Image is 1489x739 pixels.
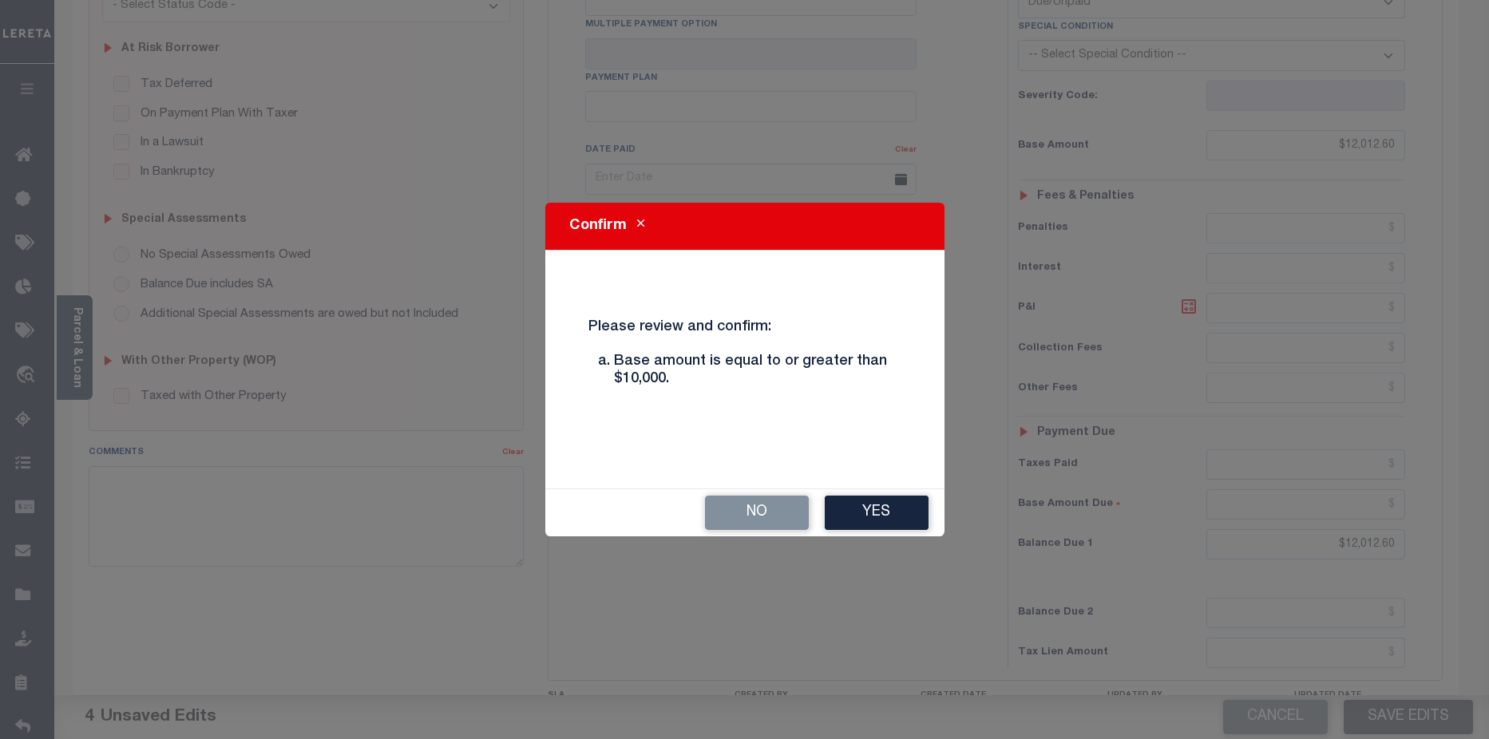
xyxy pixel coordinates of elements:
button: Close [627,216,655,235]
h5: Confirm [569,215,627,237]
h4: Please review and confirm: [576,319,913,401]
button: Yes [825,496,929,530]
button: No [705,496,809,530]
li: Base amount is equal to or greater than $10,000. [614,354,901,388]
